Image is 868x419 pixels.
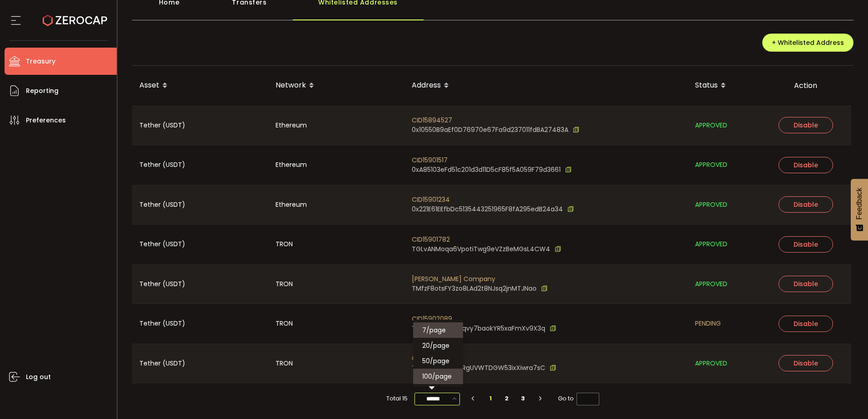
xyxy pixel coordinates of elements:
span: 0xA85103eFd51c201d3d11D5cF85f5A059F79d3661 [412,165,561,175]
div: Asset [132,78,268,93]
div: Address [404,78,688,93]
span: 0x10550B9aEf0D76970e67Fa9d237011fdBA27483A [412,125,568,135]
span: TRON [276,358,293,369]
span: Tether (USDT) [139,200,185,210]
span: TGLvANMoqa6VpotiTwg9eVZzBeMGsL4CW4 [412,244,550,254]
span: Total 15 [386,392,408,405]
span: Ethereum [276,200,307,210]
span: Ethereum [276,160,307,170]
span: [PERSON_NAME] Company [412,274,547,284]
span: Treasury [26,55,55,68]
span: 0x221E61EEfbDc5135443251965F8fA295edB24a34 [412,205,563,214]
span: Preferences [26,114,66,127]
span: TMfzF8otsFY3zo8LAd2t8NJsq2jnMTJNao [412,284,537,293]
span: TEUyJaTNY4yVPqvy7baokYR5xaFmXv9X3q [412,324,545,333]
span: Ethereum [276,120,307,131]
span: CID15901234 [412,195,574,205]
span: 20/page [422,341,449,350]
span: TRON [276,318,293,329]
span: CID15901782 [412,235,561,244]
button: + Whitelisted Address [762,34,853,52]
span: TRON [276,279,293,289]
span: TRON [276,239,293,249]
span: TTu73Wt39XfAfRgUVWTDGW53ixXiwra7sC [412,363,545,373]
span: Tether (USDT) [139,358,185,369]
span: CID15901517 [412,156,572,165]
span: + Whitelisted Address [772,38,844,47]
iframe: Chat Widget [665,54,868,419]
span: Tether (USDT) [139,279,185,289]
span: CID15894527 [412,116,579,125]
span: 7/page [422,326,446,335]
span: Tether (USDT) [139,239,185,249]
div: Network [268,78,404,93]
span: CID15902089 [412,314,556,324]
span: Reporting [26,84,59,97]
li: 3 [515,392,531,405]
span: Go to [558,392,599,405]
li: 2 [499,392,515,405]
span: CID15901532 [412,354,556,363]
span: 100/page [422,372,452,381]
span: Tether (USDT) [139,120,185,131]
li: 1 [483,392,499,405]
span: Log out [26,370,51,384]
span: 50/page [422,356,449,365]
span: Tether (USDT) [139,160,185,170]
span: Tether (USDT) [139,318,185,329]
